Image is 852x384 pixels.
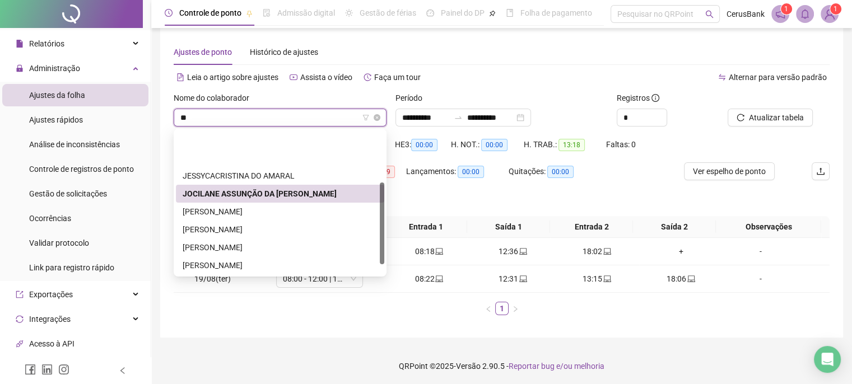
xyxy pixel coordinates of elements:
span: Controle de registros de ponto [29,165,134,174]
div: 08:18 [392,245,467,257]
span: Faltas: 0 [606,140,636,149]
span: laptop [518,275,527,283]
span: file-done [263,9,271,17]
span: Exportações [29,290,73,299]
li: Próxima página [509,302,522,315]
span: Gestão de solicitações [29,189,107,198]
th: Entrada 2 [550,216,633,238]
div: 13:15 [560,273,635,285]
a: 1 [496,302,508,315]
div: JONAS MIKAEL DE SOUZA GOMES [176,203,384,221]
span: lock [16,64,24,72]
span: Relatórios [29,39,64,48]
span: history [364,73,371,81]
div: + [644,245,719,257]
span: Ajustes rápidos [29,115,83,124]
span: Link para registro rápido [29,263,114,272]
div: JOCILANE ASSUNÇÃO DA [PERSON_NAME] [183,188,378,200]
div: - [727,245,793,257]
span: clock-circle [165,9,173,17]
span: laptop [602,275,611,283]
div: MAYARA FEIJO CHAVES [176,256,384,274]
label: Período [395,92,430,104]
div: H. TRAB.: [524,138,606,151]
span: 00:00 [458,166,484,178]
div: Open Intercom Messenger [814,346,841,373]
span: Reportar bug e/ou melhoria [509,362,604,371]
span: left [119,367,127,374]
div: JESSYCACRISTINA DO AMARAL [176,167,384,185]
span: book [506,9,514,17]
span: file [16,40,24,48]
button: left [482,302,495,315]
span: Painel do DP [441,8,485,17]
span: down [350,275,357,282]
span: search [705,10,714,18]
th: Saída 2 [633,216,716,238]
span: Administração [29,64,80,73]
span: api [16,340,24,348]
span: 13:18 [558,139,585,151]
span: youtube [290,73,297,81]
label: Nome do colaborador [174,92,257,104]
button: right [509,302,522,315]
span: Atualizar tabela [749,111,804,124]
span: to [454,113,463,122]
span: Ajustes da folha [29,91,85,100]
span: Controle de ponto [179,8,241,17]
div: HE 3: [395,138,451,151]
div: LETÍCIA DE OLIVEIRA ARAÚJO [176,238,384,256]
sup: 1 [781,3,792,15]
span: filter [362,114,369,121]
span: sync [16,315,24,323]
div: Quitações: [509,165,590,178]
span: Registros [617,92,659,104]
span: Ver espelho de ponto [693,165,766,177]
th: Saída 1 [467,216,550,238]
span: Versão [456,362,481,371]
div: JOCILANE ASSUNÇÃO DA SILVA [176,185,384,203]
span: dashboard [426,9,434,17]
span: file-text [176,73,184,81]
span: Ocorrências [29,214,71,223]
div: 12:36 [476,245,551,257]
span: 00:00 [481,139,508,151]
span: reload [737,114,744,121]
div: 12:31 [476,273,551,285]
span: Folha de pagamento [520,8,592,17]
span: Assista o vídeo [300,73,352,82]
li: 1 [495,302,509,315]
span: Validar protocolo [29,238,89,247]
div: 08:22 [392,273,467,285]
div: JOSIANE PINHEIRO SILVA LINO [176,221,384,238]
span: Faça um tour [374,73,421,82]
button: Ver espelho de ponto [684,162,775,180]
span: laptop [602,247,611,255]
span: laptop [518,247,527,255]
span: Integrações [29,315,71,324]
span: Admissão digital [277,8,335,17]
span: laptop [434,247,443,255]
img: 83722 [821,6,838,22]
button: Atualizar tabela [728,109,813,127]
div: Lançamentos: [406,165,509,178]
span: Leia o artigo sobre ajustes [187,73,278,82]
span: Análise de inconsistências [29,140,120,149]
div: [PERSON_NAME] [183,223,378,236]
span: Observações [720,221,817,233]
span: right [512,306,519,312]
div: [PERSON_NAME] [183,205,378,218]
span: Acesso à API [29,339,75,348]
th: Observações [716,216,821,238]
div: H. NOT.: [451,138,524,151]
span: sun [345,9,353,17]
li: Página anterior [482,302,495,315]
span: export [16,291,24,298]
span: 1 [834,5,837,13]
div: 18:02 [560,245,635,257]
span: 1 [784,5,788,13]
div: Ajustes de ponto [174,46,232,58]
div: JESSYCACRISTINA DO AMARAL [183,170,378,182]
div: - [727,273,793,285]
span: left [485,306,492,312]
